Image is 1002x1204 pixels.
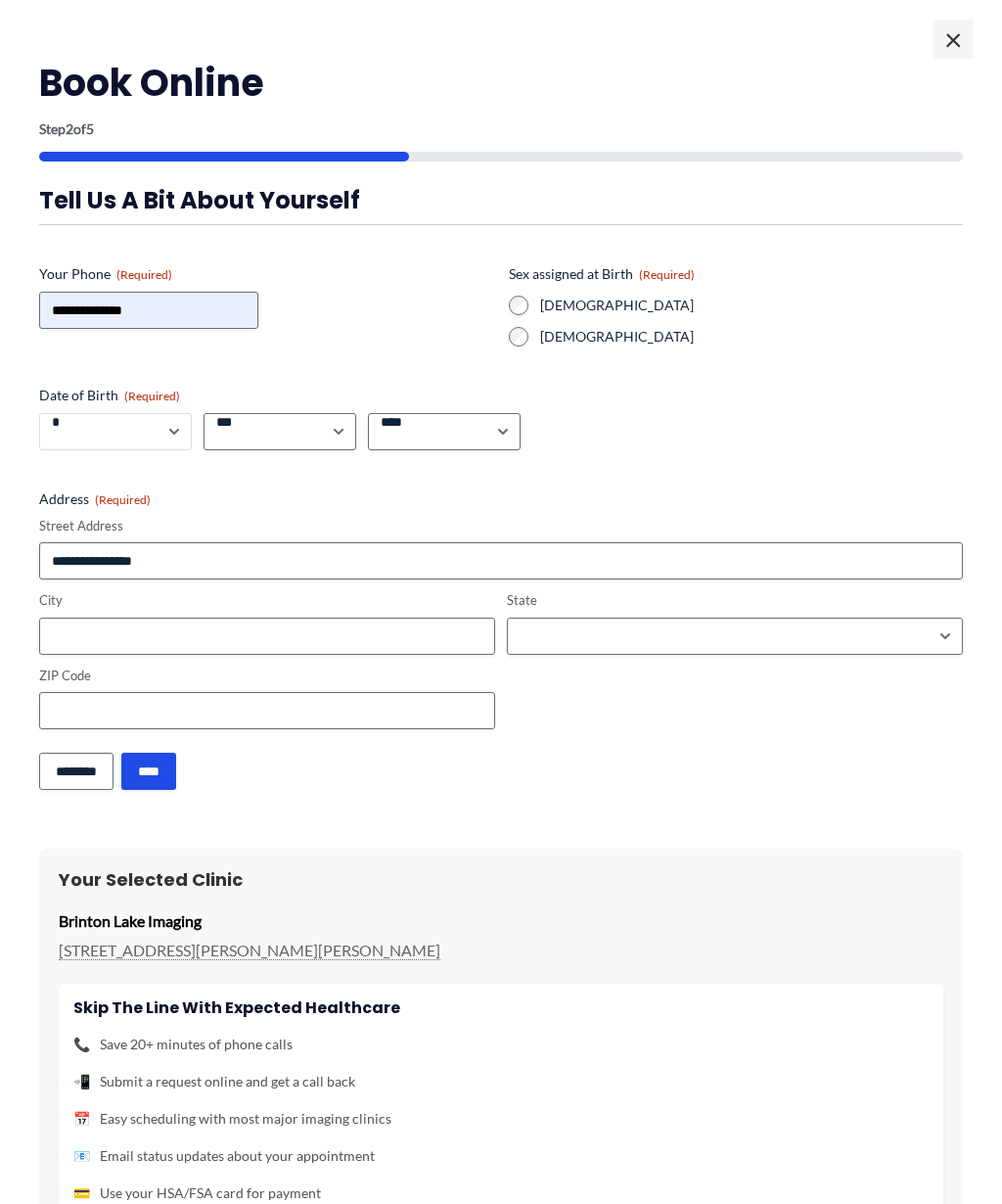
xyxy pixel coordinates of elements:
span: (Required) [116,267,172,282]
li: Easy scheduling with most major imaging clinics [73,1106,929,1132]
span: 📅 [73,1106,90,1132]
li: Submit a request online and get a call back [73,1069,929,1094]
li: Save 20+ minutes of phone calls [73,1032,929,1057]
label: ZIP Code [39,667,495,685]
label: City [39,591,495,610]
legend: Sex assigned at Birth [509,264,695,284]
span: (Required) [95,492,151,507]
legend: Address [39,489,151,509]
span: 2 [66,120,73,137]
span: (Required) [124,389,180,403]
h2: Book Online [39,59,963,107]
h3: Your Selected Clinic [59,868,943,891]
label: Your Phone [39,264,493,284]
span: 📞 [73,1032,90,1057]
label: [DEMOGRAPHIC_DATA] [540,327,963,347]
span: 📧 [73,1143,90,1169]
span: 📲 [73,1069,90,1094]
h4: Skip the line with Expected Healthcare [73,998,929,1017]
h3: Tell us a bit about yourself [39,185,963,215]
legend: Date of Birth [39,386,180,405]
span: × [934,20,973,59]
label: State [507,591,963,610]
li: Email status updates about your appointment [73,1143,929,1169]
p: Brinton Lake Imaging [59,906,943,936]
span: 5 [86,120,94,137]
p: Step of [39,122,963,136]
label: [DEMOGRAPHIC_DATA] [540,296,963,315]
label: Street Address [39,517,963,535]
span: (Required) [639,267,695,282]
